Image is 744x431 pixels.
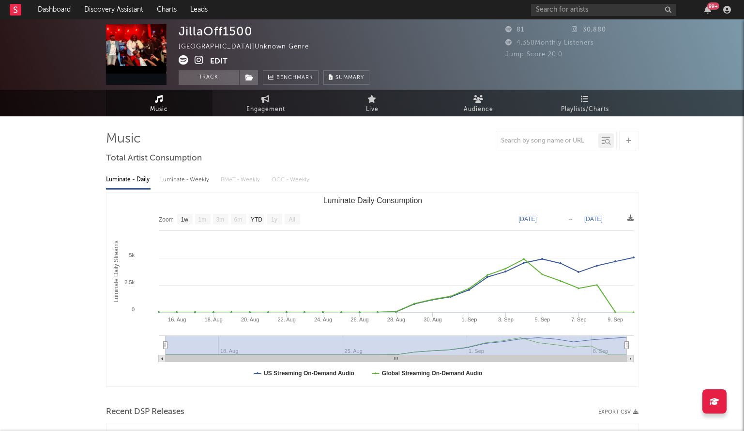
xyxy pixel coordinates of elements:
[707,2,719,10] div: 99 +
[276,72,313,84] span: Benchmark
[277,317,295,322] text: 22. Aug
[198,216,206,223] text: 1m
[204,317,222,322] text: 18. Aug
[498,317,513,322] text: 3. Sep
[598,409,638,415] button: Export CSV
[350,317,368,322] text: 26. Aug
[271,216,277,223] text: 1y
[288,216,295,223] text: All
[150,104,168,115] span: Music
[181,216,188,223] text: 1w
[106,90,213,116] a: Music
[568,216,574,223] text: →
[234,216,242,223] text: 6m
[704,6,711,14] button: 99+
[213,90,319,116] a: Engagement
[106,153,202,164] span: Total Artist Consumption
[505,40,594,46] span: 4,350 Monthly Listeners
[106,406,184,418] span: Recent DSP Releases
[106,172,151,188] div: Luminate - Daily
[323,196,422,205] text: Luminate Daily Consumption
[319,90,425,116] a: Live
[113,240,120,302] text: Luminate Daily Streams
[425,90,532,116] a: Audience
[250,216,262,223] text: YTD
[561,104,609,115] span: Playlists/Charts
[263,70,319,85] a: Benchmark
[241,317,258,322] text: 20. Aug
[505,51,562,58] span: Jump Score: 20.0
[461,317,477,322] text: 1. Sep
[131,306,134,312] text: 0
[246,104,285,115] span: Engagement
[168,317,186,322] text: 16. Aug
[160,172,211,188] div: Luminate - Weekly
[210,55,228,67] button: Edit
[381,370,482,377] text: Global Streaming On-Demand Audio
[387,317,405,322] text: 28. Aug
[366,104,379,115] span: Live
[216,216,224,223] text: 3m
[424,317,441,322] text: 30. Aug
[124,279,135,285] text: 2.5k
[534,317,550,322] text: 5. Sep
[607,317,623,322] text: 9. Sep
[179,70,239,85] button: Track
[505,27,524,33] span: 81
[314,317,332,322] text: 24. Aug
[335,75,364,80] span: Summary
[571,317,586,322] text: 7. Sep
[531,4,676,16] input: Search for artists
[532,90,638,116] a: Playlists/Charts
[179,41,331,53] div: [GEOGRAPHIC_DATA] | Unknown Genre
[106,192,638,386] svg: Luminate Daily Consumption
[129,252,135,258] text: 5k
[496,137,598,145] input: Search by song name or URL
[572,27,606,33] span: 30,880
[159,216,174,223] text: Zoom
[584,216,603,223] text: [DATE]
[464,104,493,115] span: Audience
[264,370,354,377] text: US Streaming On-Demand Audio
[323,70,369,85] button: Summary
[518,216,537,223] text: [DATE]
[179,24,253,38] div: JillaOff1500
